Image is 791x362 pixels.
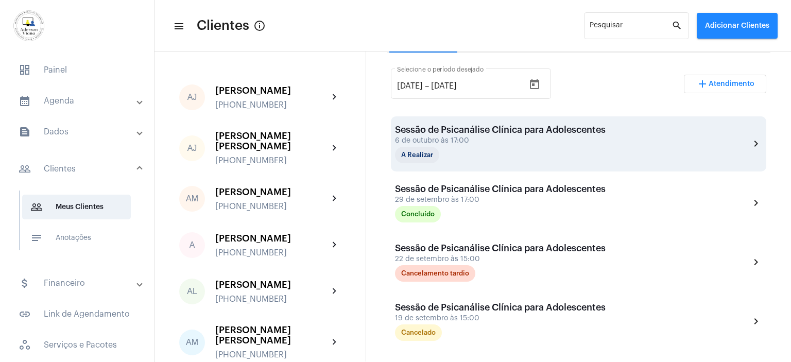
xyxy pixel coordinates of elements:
[395,206,441,222] mat-chip: Concluído
[249,15,270,36] button: Button that displays a tooltip when focused or hovered over
[696,78,709,90] mat-icon: add
[22,195,131,219] span: Meus Clientes
[179,186,205,212] div: AM
[19,308,31,320] mat-icon: sidenav icon
[30,201,43,213] mat-icon: sidenav icon
[215,350,329,359] div: [PHONE_NUMBER]
[329,285,341,298] mat-icon: chevron_right
[6,152,154,185] mat-expansion-panel-header: sidenav iconClientes
[19,95,31,107] mat-icon: sidenav icon
[684,75,766,93] button: Adicionar Atendimento
[395,255,606,263] div: 22 de setembro às 15:00
[750,315,762,327] mat-icon: chevron_right
[215,202,329,211] div: [PHONE_NUMBER]
[215,156,329,165] div: [PHONE_NUMBER]
[395,196,606,204] div: 29 de setembro às 17:00
[179,135,205,161] div: AJ
[19,64,31,76] span: sidenav icon
[179,330,205,355] div: AM
[179,232,205,258] div: A
[22,226,131,250] span: Anotações
[672,20,684,32] mat-icon: search
[329,193,341,205] mat-icon: chevron_right
[709,80,754,88] span: Atendimento
[395,147,439,163] mat-chip: A Realizar
[10,302,144,326] span: Link de Agendamento
[329,142,341,154] mat-icon: chevron_right
[524,74,545,95] button: Open calendar
[215,131,329,151] div: [PERSON_NAME] [PERSON_NAME]
[590,24,672,32] input: Pesquisar
[215,100,329,110] div: [PHONE_NUMBER]
[215,280,329,290] div: [PERSON_NAME]
[215,233,329,244] div: [PERSON_NAME]
[395,324,442,341] mat-chip: Cancelado
[19,126,137,138] mat-panel-title: Dados
[197,18,249,34] span: Clientes
[329,91,341,104] mat-icon: chevron_right
[395,315,606,322] div: 19 de setembro às 15:00
[19,163,31,175] mat-icon: sidenav icon
[215,325,329,346] div: [PERSON_NAME] [PERSON_NAME]
[215,85,329,96] div: [PERSON_NAME]
[6,119,154,144] mat-expansion-panel-header: sidenav iconDados
[19,277,31,289] mat-icon: sidenav icon
[6,271,154,296] mat-expansion-panel-header: sidenav iconFinanceiro
[6,89,154,113] mat-expansion-panel-header: sidenav iconAgenda
[173,20,183,32] mat-icon: sidenav icon
[179,84,205,110] div: AJ
[705,22,769,29] span: Adicionar Clientes
[19,163,137,175] mat-panel-title: Clientes
[425,81,429,91] span: –
[395,125,606,135] div: Sessão de Psicanálise Clínica para Adolescentes
[19,95,137,107] mat-panel-title: Agenda
[8,5,49,46] img: d7e3195d-0907-1efa-a796-b593d293ae59.png
[395,184,606,194] div: Sessão de Psicanálise Clínica para Adolescentes
[19,126,31,138] mat-icon: sidenav icon
[431,81,493,91] input: Data do fim
[10,333,144,357] span: Serviços e Pacotes
[179,279,205,304] div: AL
[397,81,423,91] input: Data de início
[750,256,762,268] mat-icon: chevron_right
[30,232,43,244] mat-icon: sidenav icon
[395,265,475,282] mat-chip: Cancelamento tardio
[6,185,154,265] div: sidenav iconClientes
[329,336,341,349] mat-icon: chevron_right
[329,239,341,251] mat-icon: chevron_right
[697,13,778,39] button: Adicionar Clientes
[19,277,137,289] mat-panel-title: Financeiro
[395,137,606,145] div: 6 de outubro às 17:00
[253,20,266,32] mat-icon: Button that displays a tooltip when focused or hovered over
[395,243,606,253] div: Sessão de Psicanálise Clínica para Adolescentes
[10,58,144,82] span: Painel
[215,248,329,257] div: [PHONE_NUMBER]
[750,137,762,150] mat-icon: chevron_right
[19,339,31,351] span: sidenav icon
[395,302,606,313] div: Sessão de Psicanálise Clínica para Adolescentes
[215,295,329,304] div: [PHONE_NUMBER]
[750,197,762,209] mat-icon: chevron_right
[215,187,329,197] div: [PERSON_NAME]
